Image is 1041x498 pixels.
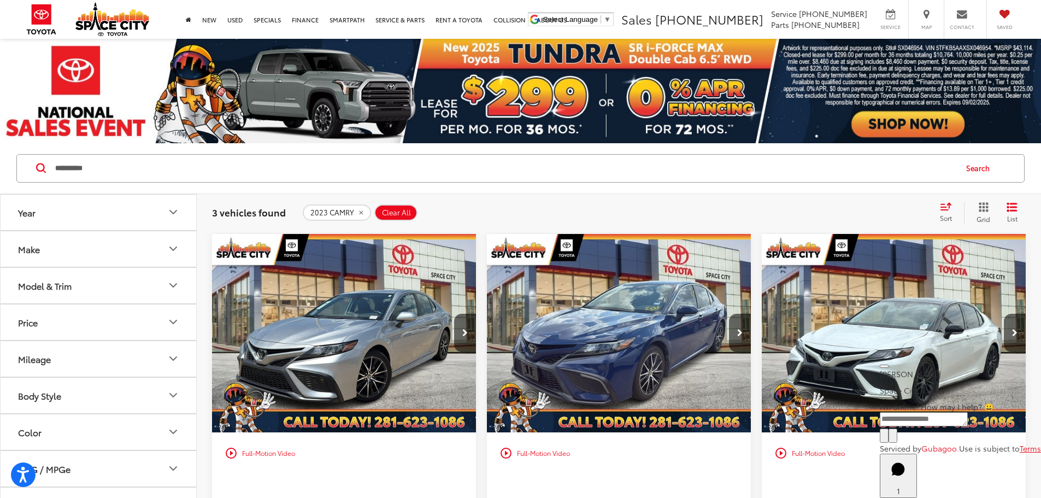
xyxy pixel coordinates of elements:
[921,443,959,454] a: Gubagoo.
[964,202,998,224] button: Grid View
[880,429,889,443] button: Chat with SMS
[486,234,752,433] img: 2023 Toyota CAMRY SE SEDAN FWD
[992,24,1016,31] span: Saved
[934,202,964,224] button: Select sort value
[880,454,917,498] button: Toggle Chat Window
[382,208,411,217] span: Clear All
[1,231,197,267] button: MakeMake
[604,15,611,24] span: ▼
[167,315,180,329] div: Price
[167,242,180,255] div: Make
[950,24,974,31] span: Contact
[880,385,1041,396] p: Space City Toyota
[884,455,913,484] svg: Start Chat
[18,207,36,218] div: Year
[310,208,354,217] span: 2023 CAMRY
[1,414,197,450] button: ColorColor
[880,365,889,368] button: Close
[18,317,38,327] div: Price
[18,244,40,254] div: Make
[211,234,477,432] a: 2023 Toyota CAMRY SE SEDAN FWD2023 Toyota CAMRY SE SEDAN FWD2023 Toyota CAMRY SE SEDAN FWD2023 To...
[880,368,1041,379] p: [PERSON_NAME]
[212,206,286,219] span: 3 vehicles found
[1,304,197,340] button: PricePrice
[54,155,956,181] input: Search by Make, Model, or Keyword
[1007,214,1018,223] span: List
[1,378,197,413] button: Body StyleBody Style
[167,462,180,475] div: MPG / MPGe
[771,19,789,30] span: Parts
[761,234,1027,432] div: 2023 Toyota CAMRY XSE V6 0
[18,464,70,474] div: MPG / MPGe
[303,204,371,221] button: remove 2023%20CAMRY
[1,268,197,303] button: Model & TrimModel & Trim
[998,202,1026,224] button: List View
[914,24,938,31] span: Map
[167,425,180,438] div: Color
[655,10,763,28] span: [PHONE_NUMBER]
[880,401,993,412] span: I'm online! How may I help? 😀
[543,15,611,24] a: Select Language​
[791,19,860,30] span: [PHONE_NUMBER]
[1,195,197,230] button: YearYear
[956,155,1005,182] button: Search
[1,451,197,487] button: MPG / MPGeMPG / MPGe
[621,10,652,28] span: Sales
[18,280,72,291] div: Model & Trim
[880,443,921,454] span: Serviced by
[878,24,903,31] span: Service
[889,429,897,443] button: Send Message
[211,234,477,433] img: 2023 Toyota CAMRY SE SEDAN FWD
[18,390,61,401] div: Body Style
[167,352,180,365] div: Mileage
[75,2,149,36] img: Space City Toyota
[799,8,867,19] span: [PHONE_NUMBER]
[729,314,751,352] button: Next image
[374,204,417,221] button: Clear All
[454,314,476,352] button: Next image
[167,279,180,292] div: Model & Trim
[167,206,180,219] div: Year
[761,234,1027,432] a: 2023 Toyota CAMRY XSE V6 SEDAN FWD2023 Toyota CAMRY XSE V6 SEDAN FWD2023 Toyota CAMRY XSE V6 SEDA...
[1004,314,1026,352] button: Next image
[880,358,1041,454] div: Close[PERSON_NAME]Space City ToyotaI'm online! How may I help? 😀Type your messageChat with SMSSen...
[771,8,797,19] span: Service
[18,354,51,364] div: Mileage
[761,234,1027,433] img: 2023 Toyota CAMRY XSE V6 SEDAN FWD
[959,443,1020,454] span: Use is subject to
[211,234,477,432] div: 2023 Toyota CAMRY SE 0
[977,214,990,224] span: Grid
[486,234,752,432] a: 2023 Toyota CAMRY SE SEDAN FWD2023 Toyota CAMRY SE SEDAN FWD2023 Toyota CAMRY SE SEDAN FWD2023 To...
[18,427,42,437] div: Color
[940,213,952,222] span: Sort
[1020,443,1041,454] a: Terms
[486,234,752,432] div: 2023 Toyota CAMRY SE 0
[543,15,598,24] span: Select Language
[167,389,180,402] div: Body Style
[897,485,900,496] span: 1
[1,341,197,377] button: MileageMileage
[880,412,968,426] textarea: Type your message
